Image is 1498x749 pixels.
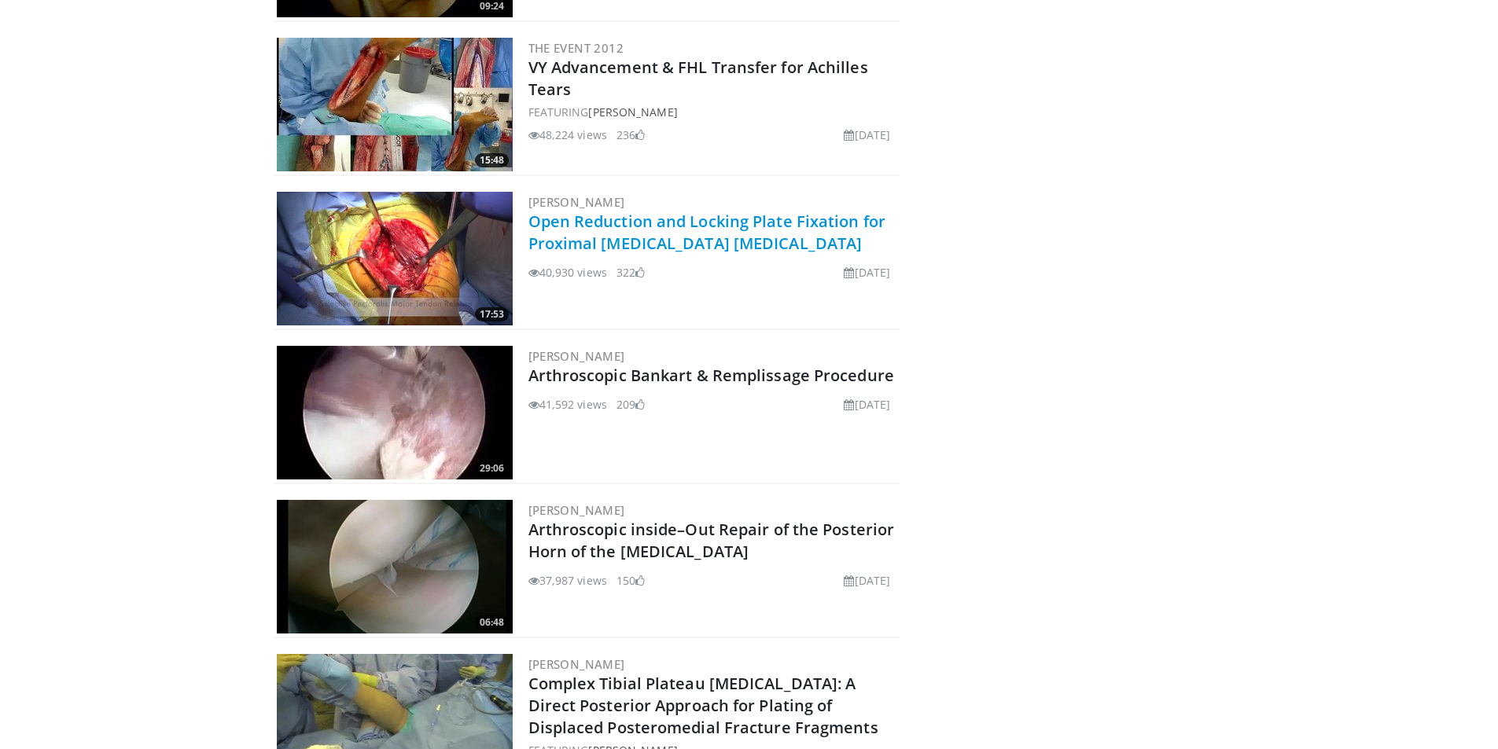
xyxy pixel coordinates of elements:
a: Arthroscopic Bankart & Remplissage Procedure [528,365,894,386]
img: f5016854-7c5d-4d2b-bf8b-0701c028b37d.300x170_q85_crop-smart_upscale.jpg [277,38,513,171]
a: VY Advancement & FHL Transfer for Achilles Tears [528,57,868,100]
span: 06:48 [475,615,509,630]
span: 29:06 [475,461,509,475]
a: [PERSON_NAME] [528,656,625,672]
li: 150 [616,572,645,589]
img: Q2xRg7exoPLTwO8X4xMDoxOjBzMTt2bJ.300x170_q85_crop-smart_upscale.jpg [277,192,513,325]
img: baen_1.png.300x170_q85_crop-smart_upscale.jpg [277,500,513,633]
a: [PERSON_NAME] [528,194,625,210]
li: 48,224 views [528,127,607,143]
a: Complex Tibial Plateau [MEDICAL_DATA]: A Direct Posterior Approach for Plating of Displaced Poste... [528,673,878,738]
a: The Event 2012 [528,40,624,56]
li: [DATE] [844,572,890,589]
a: [PERSON_NAME] [528,502,625,518]
li: 322 [616,264,645,281]
li: [DATE] [844,264,890,281]
li: 236 [616,127,645,143]
a: Open Reduction and Locking Plate Fixation for Proximal [MEDICAL_DATA] [MEDICAL_DATA] [528,211,886,254]
li: [DATE] [844,127,890,143]
span: 15:48 [475,153,509,167]
li: 209 [616,396,645,413]
a: 06:48 [277,500,513,633]
span: 17:53 [475,307,509,321]
li: 40,930 views [528,264,607,281]
a: 29:06 [277,346,513,479]
a: [PERSON_NAME] [528,348,625,364]
li: [DATE] [844,396,890,413]
a: Arthroscopic inside–Out Repair of the Posterior Horn of the [MEDICAL_DATA] [528,519,895,562]
li: 37,987 views [528,572,607,589]
a: 17:53 [277,192,513,325]
img: wolf_3.png.300x170_q85_crop-smart_upscale.jpg [277,346,513,479]
div: FEATURING [528,104,897,120]
a: [PERSON_NAME] [588,105,677,119]
li: 41,592 views [528,396,607,413]
a: 15:48 [277,38,513,171]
